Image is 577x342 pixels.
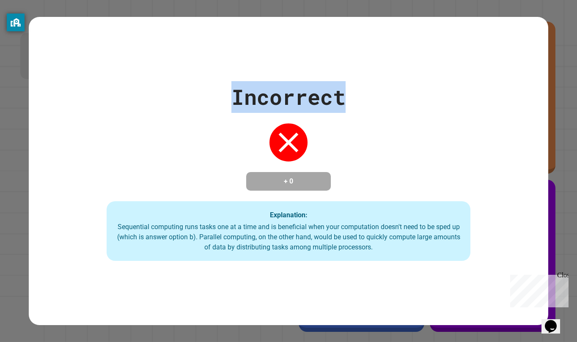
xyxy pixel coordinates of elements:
div: Chat with us now!Close [3,3,58,54]
div: Sequential computing runs tasks one at a time and is beneficial when your computation doesn't nee... [115,222,462,252]
iframe: chat widget [507,271,569,307]
strong: Explanation: [270,211,308,219]
div: Incorrect [231,81,346,113]
button: privacy banner [7,14,25,31]
h4: + 0 [255,176,322,186]
iframe: chat widget [541,308,569,334]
